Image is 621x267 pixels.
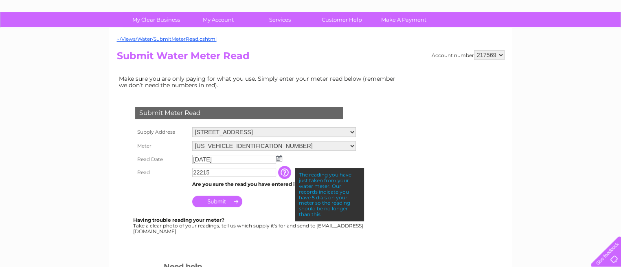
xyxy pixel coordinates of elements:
[118,4,503,40] div: Clear Business is a trading name of Verastar Limited (registered in [GEOGRAPHIC_DATA] No. 3667643...
[184,12,252,27] a: My Account
[278,166,293,179] input: Information
[133,217,224,223] b: Having trouble reading your meter?
[190,179,358,190] td: Are you sure the read you have entered is correct?
[117,36,217,42] a: ~/Views/Water/SubmitMeterRead.cshtml
[432,50,505,60] div: Account number
[133,166,190,179] th: Read
[467,4,524,14] a: 0333 014 3131
[370,12,437,27] a: Make A Payment
[133,217,364,234] div: Take a clear photo of your readings, tell us which supply it's for and send to [EMAIL_ADDRESS][DO...
[595,35,614,41] a: Log out
[192,196,242,207] input: Submit
[498,35,516,41] a: Energy
[133,153,190,166] th: Read Date
[567,35,587,41] a: Contact
[117,73,402,90] td: Make sure you are only paying for what you use. Simply enter your meter read below (remember we d...
[133,125,190,139] th: Supply Address
[117,50,505,66] h2: Submit Water Meter Read
[478,35,493,41] a: Water
[550,35,562,41] a: Blog
[123,12,190,27] a: My Clear Business
[135,107,343,119] div: Submit Meter Read
[246,12,314,27] a: Services
[22,21,63,46] img: logo.png
[276,155,282,161] img: ...
[295,168,364,221] div: The reading you have just taken from your water meter. Our records indicate you have 5 dials on y...
[133,139,190,153] th: Meter
[308,12,375,27] a: Customer Help
[521,35,545,41] a: Telecoms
